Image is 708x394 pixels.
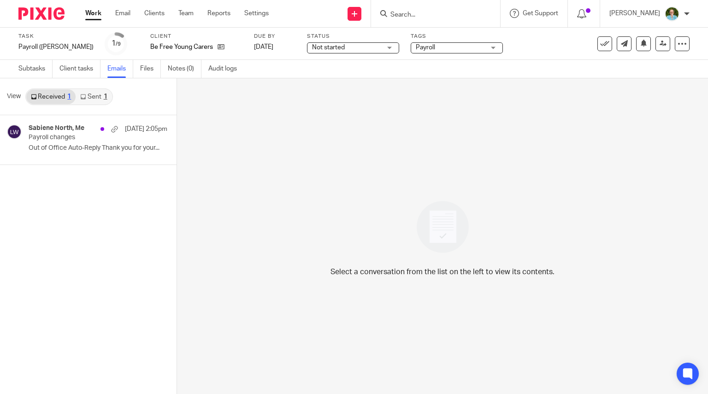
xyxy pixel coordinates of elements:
[523,10,558,17] span: Get Support
[125,124,167,134] p: [DATE] 2:05pm
[104,94,107,100] div: 1
[29,144,167,152] p: Out of Office Auto-Reply Thank you for your...
[18,33,94,40] label: Task
[29,124,84,132] h4: Sabiene North, Me
[411,195,475,259] img: image
[18,42,94,52] div: Payroll ([PERSON_NAME])
[207,9,230,18] a: Reports
[330,266,555,277] p: Select a conversation from the list on the left to view its contents.
[254,33,295,40] label: Due by
[416,44,435,51] span: Payroll
[389,11,472,19] input: Search
[26,89,76,104] a: Received1
[208,60,244,78] a: Audit logs
[140,60,161,78] a: Files
[609,9,660,18] p: [PERSON_NAME]
[67,94,71,100] div: 1
[665,6,679,21] img: U9kDOIcY.jpeg
[411,33,503,40] label: Tags
[150,33,242,40] label: Client
[178,9,194,18] a: Team
[18,7,65,20] img: Pixie
[7,92,21,101] span: View
[59,60,100,78] a: Client tasks
[150,42,213,52] p: Be Free Young Carers
[244,9,269,18] a: Settings
[144,9,165,18] a: Clients
[7,124,22,139] img: svg%3E
[112,38,121,49] div: 1
[312,44,345,51] span: Not started
[29,134,140,141] p: Payroll changes
[76,89,112,104] a: Sent1
[307,33,399,40] label: Status
[85,9,101,18] a: Work
[254,44,273,50] span: [DATE]
[18,42,94,52] div: Payroll (Louise)
[168,60,201,78] a: Notes (0)
[116,41,121,47] small: /9
[18,60,53,78] a: Subtasks
[107,60,133,78] a: Emails
[115,9,130,18] a: Email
